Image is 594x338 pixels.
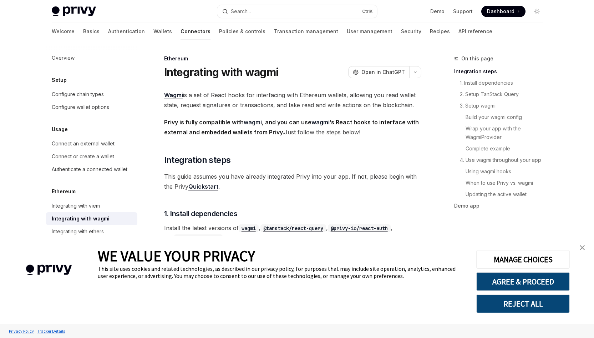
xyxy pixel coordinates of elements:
img: company logo [11,254,87,285]
a: Demo [430,8,445,15]
span: On this page [461,54,493,63]
a: Connect an external wallet [46,137,137,150]
a: wagmi [311,119,330,126]
code: wagmi [239,224,259,232]
a: Wallets [153,23,172,40]
button: Open search [217,5,377,18]
a: Connect or create a wallet [46,150,137,163]
img: close banner [580,245,585,250]
a: 4. Use wagmi throughout your app [454,154,548,166]
div: Configure chain types [52,90,104,99]
a: Overview [46,51,137,64]
div: Connect an external wallet [52,139,115,148]
a: Wrap your app with the WagmiProvider [454,123,548,143]
a: Integrating with wagmi [46,212,137,225]
span: WE VALUE YOUR PRIVACY [98,247,255,265]
h5: Setup [52,76,67,84]
span: Install the latest versions of , , , and : [164,223,421,243]
a: Support [453,8,473,15]
button: Toggle dark mode [531,6,543,17]
div: Integrating with viem [52,202,100,210]
a: 3. Setup wagmi [454,100,548,111]
a: wagmi [244,119,262,126]
a: Configure wallet options [46,101,137,114]
span: Just follow the steps below! [164,117,421,137]
h5: Usage [52,125,68,134]
code: @privy-io/react-auth [328,224,391,232]
div: Integrating with ethers [52,227,104,236]
div: Connect or create a wallet [52,152,114,161]
h1: Integrating with wagmi [164,66,279,79]
a: When to use Privy vs. wagmi [454,177,548,189]
a: Policies & controls [219,23,265,40]
div: This site uses cookies and related technologies, as described in our privacy policy, for purposes... [98,265,466,279]
a: Updating the active wallet [454,189,548,200]
a: @privy-io/wagmi [174,234,223,242]
a: Demo app [454,200,548,212]
a: close banner [575,240,589,255]
div: Overview [52,54,75,62]
button: AGREE & PROCEED [476,272,570,291]
a: Authenticate a connected wallet [46,163,137,176]
a: Basics [83,23,100,40]
span: 1. Install dependencies [164,209,238,219]
div: Configure wallet options [52,103,109,111]
span: Open in ChatGPT [361,69,405,76]
div: Search... [231,7,251,16]
code: @privy-io/wagmi [174,234,223,242]
a: Configure chain types [46,88,137,101]
span: Ctrl K [362,9,373,14]
a: Wagmi [164,91,183,99]
a: Recipes [430,23,450,40]
a: Using wagmi hooks [454,166,548,177]
a: Integration steps [454,66,548,77]
a: Build your wagmi config [454,111,548,123]
button: REJECT ALL [476,294,570,313]
a: Complete example [454,143,548,154]
div: Integrating with wagmi [52,214,110,223]
a: Connectors [181,23,210,40]
a: Authentication [108,23,145,40]
a: 2. Setup TanStack Query [454,89,548,100]
a: User management [347,23,392,40]
span: Integration steps [164,154,231,166]
a: Welcome [52,23,75,40]
a: Dashboard [481,6,526,17]
img: light logo [52,6,96,16]
a: Integrating with ethers [46,225,137,238]
div: Authenticate a connected wallet [52,165,127,174]
a: Privacy Policy [7,325,36,337]
strong: Privy is fully compatible with , and you can use ’s React hooks to interface with external and em... [164,119,419,136]
a: Integrating with viem [46,199,137,212]
a: Quickstart [188,183,218,190]
span: is a set of React hooks for interfacing with Ethereum wallets, allowing you read wallet state, re... [164,90,421,110]
a: @privy-io/react-auth [328,224,391,232]
a: Transaction management [274,23,338,40]
div: Ethereum [164,55,421,62]
a: wagmi [239,224,259,232]
a: API reference [458,23,492,40]
span: This guide assumes you have already integrated Privy into your app. If not, please begin with the... [164,172,421,192]
a: @tanstack/react-query [260,224,326,232]
span: Dashboard [487,8,514,15]
button: Open in ChatGPT [348,66,409,78]
h5: Ethereum [52,187,76,196]
a: Security [401,23,421,40]
a: Tracker Details [36,325,67,337]
code: @tanstack/react-query [260,224,326,232]
a: 1. Install dependencies [454,77,548,89]
button: MANAGE CHOICES [476,250,570,269]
